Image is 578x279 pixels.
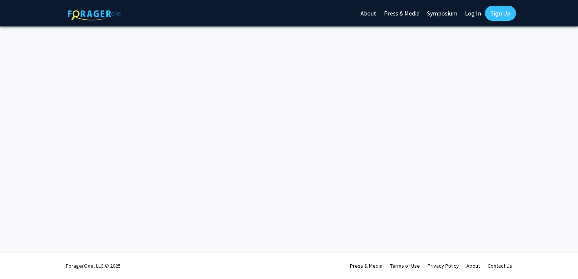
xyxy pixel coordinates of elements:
[466,262,480,269] a: About
[488,262,512,269] a: Contact Us
[390,262,420,269] a: Terms of Use
[485,6,516,21] a: Sign Up
[68,7,121,20] img: ForagerOne Logo
[427,262,459,269] a: Privacy Policy
[66,253,121,279] div: ForagerOne, LLC © 2025
[350,262,382,269] a: Press & Media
